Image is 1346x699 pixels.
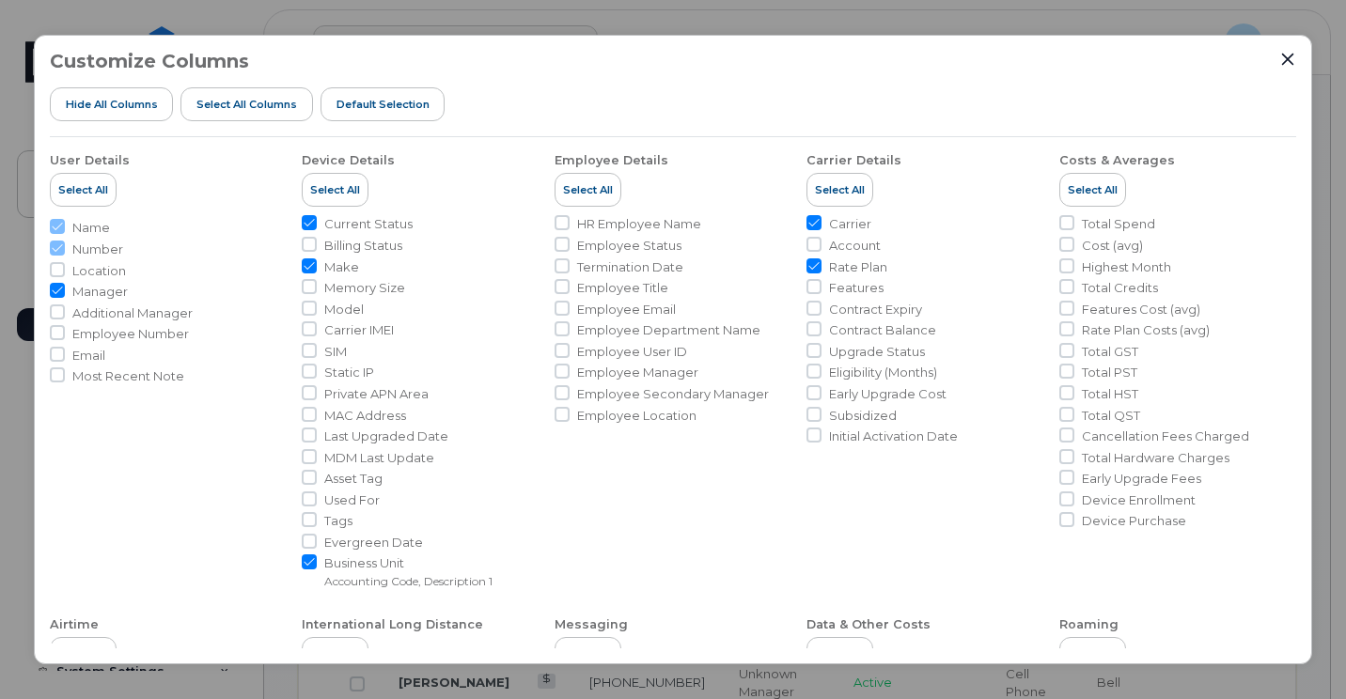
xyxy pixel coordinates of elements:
[58,646,108,661] span: Select All
[324,427,448,445] span: Last Upgraded Date
[1082,215,1155,233] span: Total Spend
[324,534,423,551] span: Evergreen Date
[324,470,383,488] span: Asset Tag
[324,343,347,361] span: SIM
[577,237,681,255] span: Employee Status
[815,646,865,661] span: Select All
[66,97,158,112] span: Hide All Columns
[806,173,873,207] button: Select All
[72,241,123,258] span: Number
[1082,470,1201,488] span: Early Upgrade Fees
[829,237,881,255] span: Account
[563,646,613,661] span: Select All
[324,491,380,509] span: Used For
[310,182,360,197] span: Select All
[555,173,621,207] button: Select All
[1082,301,1200,318] span: Features Cost (avg)
[829,321,936,339] span: Contract Balance
[555,637,621,671] button: Select All
[829,215,871,233] span: Carrier
[324,574,493,588] small: Accounting Code, Description 1
[1068,182,1118,197] span: Select All
[577,258,683,276] span: Termination Date
[58,182,108,197] span: Select All
[336,97,430,112] span: Default Selection
[1082,407,1140,425] span: Total QST
[1082,427,1249,445] span: Cancellation Fees Charged
[577,301,676,318] span: Employee Email
[577,279,668,297] span: Employee Title
[50,87,174,121] button: Hide All Columns
[180,87,313,121] button: Select all Columns
[815,182,865,197] span: Select All
[829,258,887,276] span: Rate Plan
[1059,152,1175,169] div: Costs & Averages
[302,616,483,633] div: International Long Distance
[577,321,760,339] span: Employee Department Name
[50,152,130,169] div: User Details
[50,616,99,633] div: Airtime
[324,449,434,467] span: MDM Last Update
[302,152,395,169] div: Device Details
[1082,279,1158,297] span: Total Credits
[72,347,105,365] span: Email
[72,283,128,301] span: Manager
[829,343,925,361] span: Upgrade Status
[829,385,947,403] span: Early Upgrade Cost
[196,97,297,112] span: Select all Columns
[1082,385,1138,403] span: Total HST
[577,343,687,361] span: Employee User ID
[50,637,117,671] button: Select All
[577,364,698,381] span: Employee Manager
[324,215,413,233] span: Current Status
[1082,321,1210,339] span: Rate Plan Costs (avg)
[577,385,769,403] span: Employee Secondary Manager
[324,407,406,425] span: MAC Address
[1059,637,1126,671] button: Select All
[1082,364,1137,381] span: Total PST
[829,427,958,445] span: Initial Activation Date
[1082,449,1229,467] span: Total Hardware Charges
[321,87,446,121] button: Default Selection
[72,262,126,280] span: Location
[1068,646,1118,661] span: Select All
[806,152,901,169] div: Carrier Details
[324,321,394,339] span: Carrier IMEI
[72,219,110,237] span: Name
[1082,343,1138,361] span: Total GST
[324,512,352,530] span: Tags
[829,407,897,425] span: Subsidized
[324,385,429,403] span: Private APN Area
[324,258,359,276] span: Make
[50,51,249,71] h3: Customize Columns
[72,304,193,322] span: Additional Manager
[1059,616,1119,633] div: Roaming
[324,554,493,572] span: Business Unit
[324,364,374,381] span: Static IP
[310,646,360,661] span: Select All
[324,301,364,318] span: Model
[1082,258,1171,276] span: Highest Month
[1082,237,1143,255] span: Cost (avg)
[1082,491,1196,509] span: Device Enrollment
[324,279,405,297] span: Memory Size
[555,152,668,169] div: Employee Details
[1059,173,1126,207] button: Select All
[1279,51,1296,68] button: Close
[302,637,368,671] button: Select All
[72,367,184,385] span: Most Recent Note
[577,407,696,425] span: Employee Location
[829,279,884,297] span: Features
[577,215,701,233] span: HR Employee Name
[806,616,931,633] div: Data & Other Costs
[324,237,402,255] span: Billing Status
[829,301,922,318] span: Contract Expiry
[563,182,613,197] span: Select All
[555,616,628,633] div: Messaging
[50,173,117,207] button: Select All
[302,173,368,207] button: Select All
[806,637,873,671] button: Select All
[829,364,937,381] span: Eligibility (Months)
[1082,512,1186,530] span: Device Purchase
[72,325,189,343] span: Employee Number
